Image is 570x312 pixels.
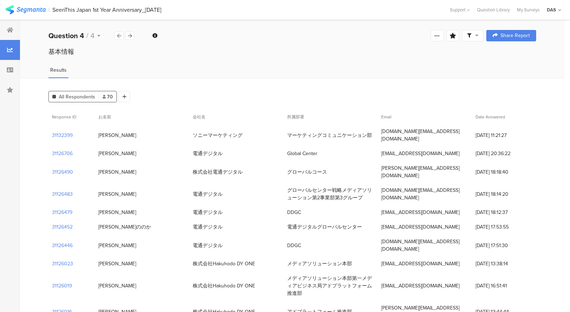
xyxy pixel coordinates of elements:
span: [DATE] 13:38:14 [476,260,533,267]
div: 電通デジタル [193,150,223,157]
div: [EMAIL_ADDRESS][DOMAIN_NAME] [381,150,460,157]
div: [EMAIL_ADDRESS][DOMAIN_NAME] [381,282,460,290]
div: マーケティングコミュニケーション部 [287,132,372,139]
section: 31126019 [52,282,72,290]
div: [DOMAIN_NAME][EMAIL_ADDRESS][DOMAIN_NAME] [381,128,468,143]
span: Date Answered [476,114,505,120]
span: [DATE] 17:51:30 [476,242,533,249]
section: 31126452 [52,223,73,231]
span: 70 [103,93,113,101]
a: My Surveys [513,6,543,13]
div: [EMAIL_ADDRESS][DOMAIN_NAME] [381,223,460,231]
section: 31126483 [52,190,73,198]
div: [PERSON_NAME] [98,209,136,216]
div: グローバルコース [287,168,327,176]
div: [PERSON_NAME] [98,282,136,290]
div: グローバルセンター戦略メディアソリューション第2事業部第3グループ [287,186,374,201]
div: [PERSON_NAME] [98,260,136,267]
span: Response ID [52,114,76,120]
div: [PERSON_NAME] [98,150,136,157]
div: 電通デジタルグローバルセンター [287,223,362,231]
div: メディアソリューション本部第一メディアビジネス局アドプラットフォーム推進部 [287,275,374,297]
div: | [48,6,50,14]
div: DAS [547,6,556,13]
section: 31126490 [52,168,73,176]
div: メディアソリューション本部 [287,260,352,267]
div: 電通デジタル [193,242,223,249]
span: 4 [90,30,94,41]
div: [EMAIL_ADDRESS][DOMAIN_NAME] [381,209,460,216]
div: 株式会社Hakuhodo DY ONE [193,282,255,290]
div: 電通デジタル [193,190,223,198]
div: [EMAIL_ADDRESS][DOMAIN_NAME] [381,260,460,267]
div: 株式会社電通デジタル [193,168,243,176]
div: 株式会社Hakuhodo DY ONE [193,260,255,267]
span: [DATE] 20:36:22 [476,150,533,157]
div: Global Center [287,150,317,157]
span: [DATE] 18:18:40 [476,168,533,176]
span: 会社名 [193,114,206,120]
span: [DATE] 18:14:20 [476,190,533,198]
span: [DATE] 11:21:27 [476,132,533,139]
section: 31126446 [52,242,73,249]
div: 基本情報 [48,47,536,56]
div: [PERSON_NAME] [98,242,136,249]
span: お名前 [98,114,111,120]
div: DDGC [287,242,301,249]
span: [DATE] 16:51:41 [476,282,533,290]
div: [DOMAIN_NAME][EMAIL_ADDRESS][DOMAIN_NAME] [381,238,468,253]
section: 31126023 [52,260,73,267]
span: [DATE] 17:53:55 [476,223,533,231]
section: 31126479 [52,209,72,216]
div: [DOMAIN_NAME][EMAIL_ADDRESS][DOMAIN_NAME] [381,186,468,201]
div: 電通デジタル [193,223,223,231]
b: Question 4 [48,30,84,41]
div: ソニーマーケティング [193,132,243,139]
div: [PERSON_NAME][EMAIL_ADDRESS][DOMAIN_NAME] [381,164,468,179]
div: DDGC [287,209,301,216]
div: [PERSON_NAME] [98,190,136,198]
div: Support [450,4,470,15]
a: Question Library [473,6,513,13]
span: Results [50,66,67,74]
section: 31126706 [52,150,73,157]
div: [PERSON_NAME] [98,168,136,176]
span: Email [381,114,392,120]
div: 電通デジタル [193,209,223,216]
div: [PERSON_NAME] [98,132,136,139]
img: segmanta logo [5,5,46,14]
span: Share Report [501,33,530,38]
span: 所属部署 [287,114,304,120]
div: [PERSON_NAME]ののか [98,223,151,231]
div: SeenThis Japan 1st Year Anniversary_[DATE] [52,6,161,13]
span: / [86,30,88,41]
span: All Respondents [59,93,95,101]
span: [DATE] 18:12:37 [476,209,533,216]
section: 31132399 [52,132,73,139]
